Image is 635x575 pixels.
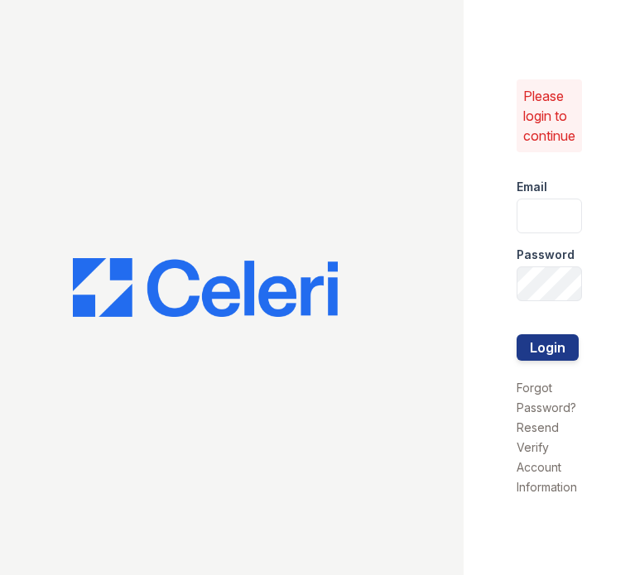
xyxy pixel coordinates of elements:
a: Forgot Password? [517,381,576,414]
img: CE_Logo_Blue-a8612792a0a2168367f1c8372b55b34899dd931a85d93a1a3d3e32e68fde9ad4.png [73,258,338,318]
p: Please login to continue [523,86,575,146]
label: Password [517,247,575,263]
a: Resend Verify Account Information [517,420,577,494]
button: Login [517,334,579,361]
label: Email [517,179,547,195]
